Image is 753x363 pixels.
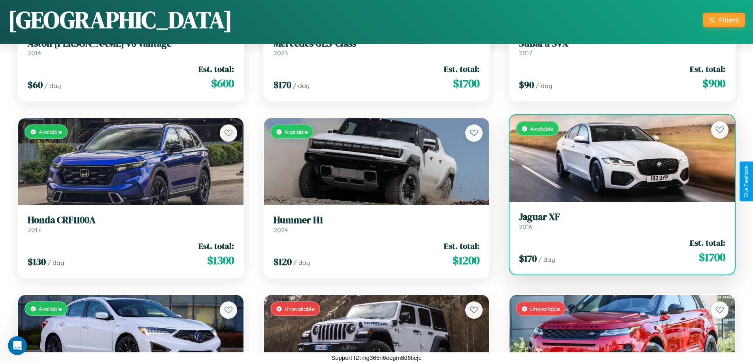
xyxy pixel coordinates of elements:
span: $ 900 [702,75,725,91]
span: Available [530,125,553,132]
iframe: Intercom live chat [8,336,27,355]
span: / day [293,259,310,267]
span: Unavailable [530,305,560,312]
span: / day [47,259,64,267]
span: Est. total: [198,63,234,75]
h3: Mercedes GLS-Class [274,38,480,49]
span: $ 170 [519,252,537,265]
div: Filters [719,16,739,24]
span: $ 120 [274,255,292,268]
span: $ 600 [211,75,234,91]
a: Aston [PERSON_NAME] V8 Vantage2014 [28,38,234,57]
span: Est. total: [444,240,479,252]
span: / day [293,82,310,90]
span: 2014 [28,49,41,57]
span: Est. total: [690,237,725,248]
span: Est. total: [690,63,725,75]
span: $ 1700 [699,249,725,265]
h3: Aston [PERSON_NAME] V8 Vantage [28,38,234,49]
span: Available [39,128,62,135]
span: $ 1300 [207,252,234,268]
span: $ 170 [274,78,291,91]
a: Jaguar XF2016 [519,211,725,231]
h1: [GEOGRAPHIC_DATA] [8,4,232,36]
span: / day [536,82,552,90]
span: $ 130 [28,255,46,268]
h3: Honda CRF1100A [28,214,234,226]
a: Subaru SVX2017 [519,38,725,57]
span: $ 1200 [453,252,479,268]
span: $ 60 [28,78,43,91]
div: Give Feedback [744,166,749,197]
span: 2023 [274,49,288,57]
h3: Subaru SVX [519,38,725,49]
span: Est. total: [198,240,234,252]
span: $ 1700 [453,75,479,91]
span: Available [39,305,62,312]
a: Honda CRF1100A2017 [28,214,234,234]
span: 2016 [519,223,532,231]
span: / day [44,82,61,90]
h3: Hummer H1 [274,214,480,226]
h3: Jaguar XF [519,211,725,223]
a: Hummer H12024 [274,214,480,234]
p: Support ID: mg365n6oogm8d6tieje [331,352,422,363]
span: 2024 [274,226,288,234]
span: Available [285,128,308,135]
a: Mercedes GLS-Class2023 [274,38,480,57]
span: 2017 [519,49,532,57]
span: Unavailable [285,305,315,312]
span: Est. total: [444,63,479,75]
span: 2017 [28,226,41,234]
span: $ 90 [519,78,534,91]
button: Filters [703,13,745,27]
span: / day [538,256,555,263]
